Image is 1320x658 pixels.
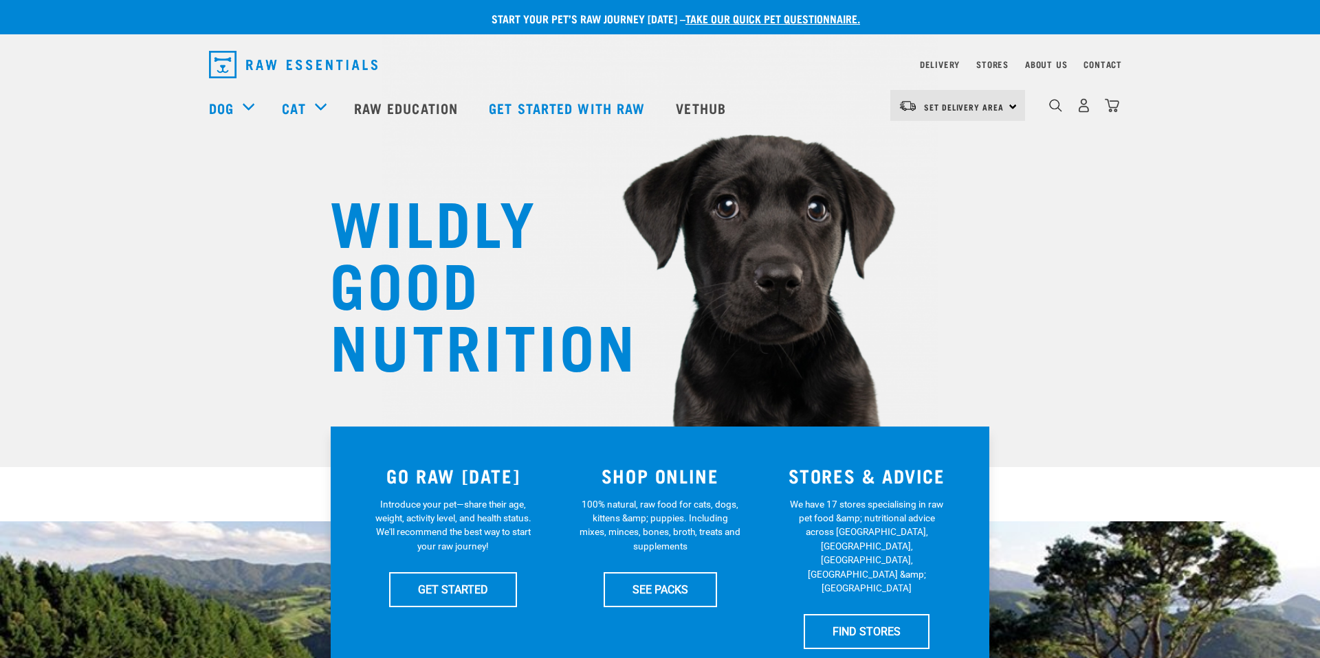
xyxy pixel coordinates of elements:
a: GET STARTED [389,572,517,606]
p: Introduce your pet—share their age, weight, activity level, and health status. We'll recommend th... [373,497,534,554]
a: Delivery [920,62,960,67]
span: Set Delivery Area [924,104,1004,109]
img: home-icon@2x.png [1105,98,1119,113]
a: Contact [1083,62,1122,67]
img: Raw Essentials Logo [209,51,377,78]
a: SEE PACKS [604,572,717,606]
h3: GO RAW [DATE] [358,465,549,486]
a: Stores [976,62,1009,67]
p: We have 17 stores specialising in raw pet food &amp; nutritional advice across [GEOGRAPHIC_DATA],... [786,497,947,595]
img: user.png [1077,98,1091,113]
img: van-moving.png [899,100,917,112]
nav: dropdown navigation [198,45,1122,84]
p: 100% natural, raw food for cats, dogs, kittens &amp; puppies. Including mixes, minces, bones, bro... [580,497,741,554]
a: Cat [282,98,305,118]
a: FIND STORES [804,614,929,648]
h1: WILDLY GOOD NUTRITION [330,189,605,374]
a: take our quick pet questionnaire. [685,15,860,21]
a: Vethub [662,80,743,135]
a: About Us [1025,62,1067,67]
a: Dog [209,98,234,118]
a: Raw Education [340,80,475,135]
img: home-icon-1@2x.png [1049,99,1062,112]
a: Get started with Raw [475,80,662,135]
h3: SHOP ONLINE [565,465,756,486]
h3: STORES & ADVICE [771,465,962,486]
